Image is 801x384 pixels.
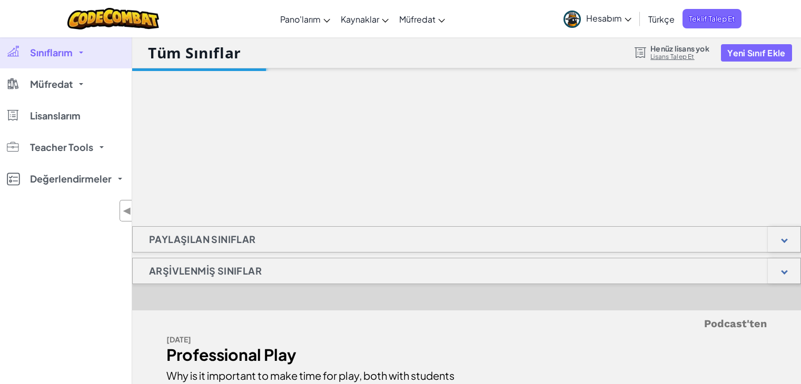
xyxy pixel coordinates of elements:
div: [DATE] [166,332,459,347]
span: Müfredat [30,79,73,89]
h5: Podcast'ten [166,316,767,332]
h1: Arşivlenmiş Sınıflar [133,258,278,284]
span: Müfredat [399,14,436,25]
a: Türkçe [643,5,680,33]
button: Yeni Sınıf Ekle [721,44,792,62]
h1: Tüm Sınıflar [148,43,241,63]
div: Professional Play [166,347,459,362]
span: Türkçe [648,14,675,25]
span: Teacher Tools [30,143,93,152]
span: Kaynaklar [341,14,379,25]
span: Değerlendirmeler [30,174,112,184]
a: Teklif Talep Et [683,9,741,28]
a: Kaynaklar [335,5,394,33]
img: avatar [563,11,581,28]
span: Sınıflarım [30,48,73,57]
img: CodeCombat logo [67,8,160,29]
span: Hesabım [586,13,631,24]
a: Pano'larım [275,5,335,33]
span: ◀ [123,203,132,218]
a: Müfredat [394,5,450,33]
span: Lisanslarım [30,111,81,120]
span: Henüz lisans yok [650,44,709,53]
a: Lisans Talep Et [650,53,709,61]
a: Hesabım [558,2,637,35]
span: Pano'larım [280,14,321,25]
h1: Paylaşılan Sınıflar [133,226,272,252]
